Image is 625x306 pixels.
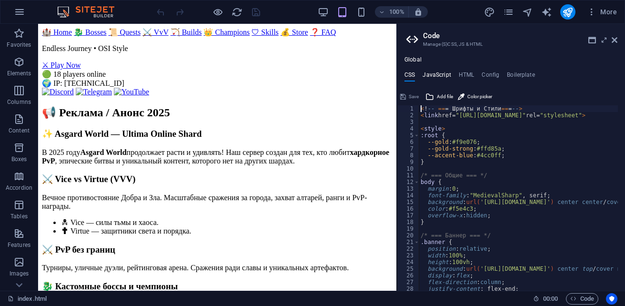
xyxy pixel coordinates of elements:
h4: HTML [459,71,474,82]
img: YouTube [76,64,111,72]
nav: Main navigation [4,4,354,13]
div: 9 [397,159,420,165]
a: Click to cancel selection. Double-click to open Pages [8,293,47,305]
div: 17 [397,212,420,219]
div: 21 [397,239,420,245]
button: publish [560,4,575,20]
p: Images [10,270,29,277]
i: Design (Ctrl+Alt+Y) [484,7,495,18]
li: 🕱 Vice — силы тьмы и хаоса. [23,194,354,203]
a: 🛡 Skills [213,4,240,12]
a: 💰 Store [242,4,270,12]
i: Pages (Ctrl+Alt+S) [503,7,514,18]
p: Features [8,241,30,249]
p: Elements [7,70,31,77]
button: Code [566,293,598,305]
i: Reload page [232,7,242,18]
div: 3 [397,119,420,125]
div: 19 [397,225,420,232]
div: 18 [397,219,420,225]
p: Columns [7,98,31,106]
i: AI Writer [541,7,552,18]
p: Endless Journey • OSI Style [4,20,354,29]
a: 📜 Quests [71,4,103,12]
div: 28 [397,286,420,292]
div: 6 [397,139,420,145]
a: ❓ FAQ [272,4,298,12]
h2: Code [423,31,617,40]
span: Code [570,293,594,305]
a: 🏰 Home [4,4,34,12]
div: 10 [397,165,420,172]
h4: JavaScript [423,71,451,82]
img: Telegram [38,64,74,72]
p: Турниры, уличные дуэли, рейтинговая арена. Сражения ради славы и уникальных артефактов. [4,240,354,248]
a: 👑 Champions [165,4,212,12]
img: Editor Logo [55,6,126,18]
li: 🕇 Virtue — защитники света и порядка. [23,203,354,212]
button: navigator [522,6,534,18]
div: 12 [397,179,420,185]
div: 13 [397,185,420,192]
h3: 🐉 Кастомные боссы и чемпионы [4,257,354,268]
b: Asgard World [42,124,89,133]
div: 5 [397,132,420,139]
div: 7 [397,145,420,152]
img: Discord [4,64,36,72]
i: Publish [562,7,573,18]
button: Click here to leave preview mode and continue editing [212,6,223,18]
div: 23 [397,252,420,259]
h4: Global [404,56,422,64]
div: 8 [397,152,420,159]
button: pages [503,6,514,18]
p: Вечное противостояние Добра и Зла. Масштабные сражения за города, захват алтарей, ранги и PvP-наг... [4,170,354,187]
button: Add file [424,91,454,102]
a: 🏹 Builds [132,4,164,12]
p: Boxes [11,155,27,163]
p: Accordion [6,184,32,192]
h4: Config [482,71,499,82]
h6: 100% [389,6,404,18]
span: Color picker [467,91,492,102]
h3: ⚔️ Vice vs Virtue (VVV) [4,150,354,161]
i: On resize automatically adjust zoom level to fit chosen device. [414,8,423,16]
p: Content [9,127,30,134]
h3: ✨ Asgard World — Ultima Online Shard [4,105,354,115]
h6: Session time [533,293,558,305]
span: Add file [437,91,453,102]
h3: ⚔️ PvP без границ [4,221,354,231]
span: 00 00 [543,293,558,305]
b: хардкорное PvP [4,124,351,141]
button: design [484,6,495,18]
button: Usercentrics [606,293,617,305]
a: ⚔️ VvV [104,4,131,12]
h2: 📢 Реклама / Анонс 2025 [4,82,354,95]
span: More [587,7,617,17]
a: ⚔ Play Now [4,37,43,45]
i: Navigator [522,7,533,18]
div: 4 [397,125,420,132]
div: 26 [397,272,420,279]
h3: Manage (S)CSS, JS & HTML [423,40,598,49]
div: 1 [397,105,420,112]
div: 11 [397,172,420,179]
div: 🟢 18 players online 🌍 IP: [TECHNICAL_ID] [4,46,354,64]
p: Favorites [7,41,31,49]
div: 25 [397,265,420,272]
p: Tables [10,213,28,220]
button: 100% [375,6,409,18]
div: 16 [397,205,420,212]
a: 🐉 Bosses [36,4,68,12]
div: 24 [397,259,420,265]
p: В 2025 году продолжает расти и удивлять! Наш сервер создан для тех, кто любит , эпические битвы и... [4,124,354,142]
button: text_generator [541,6,553,18]
div: 14 [397,192,420,199]
div: 27 [397,279,420,286]
span: : [550,295,551,302]
h4: CSS [404,71,415,82]
div: 15 [397,199,420,205]
div: 20 [397,232,420,239]
button: Color picker [456,91,494,102]
button: More [583,4,621,20]
div: 22 [397,245,420,252]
